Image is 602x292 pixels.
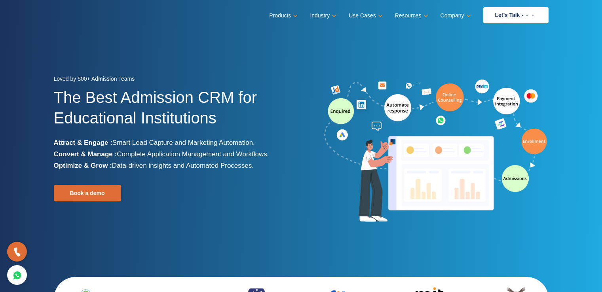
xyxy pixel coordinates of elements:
div: Loved by 500+ Admission Teams [54,73,295,87]
b: Attract & Engage : [54,139,112,146]
a: Book a demo [54,185,121,201]
h1: The Best Admission CRM for Educational Institutions [54,87,295,137]
a: Let’s Talk [483,7,549,23]
a: Products [269,10,296,21]
b: Convert & Manage : [54,150,117,158]
img: admission-software-home-page-header [323,78,549,225]
a: Use Cases [349,10,381,21]
span: Complete Application Management and Workflows. [117,150,269,158]
a: Company [441,10,469,21]
a: Industry [310,10,335,21]
span: Data-driven insights and Automated Processes. [112,162,254,169]
a: Resources [395,10,427,21]
b: Optimize & Grow : [54,162,112,169]
span: Smart Lead Capture and Marketing Automation. [112,139,255,146]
